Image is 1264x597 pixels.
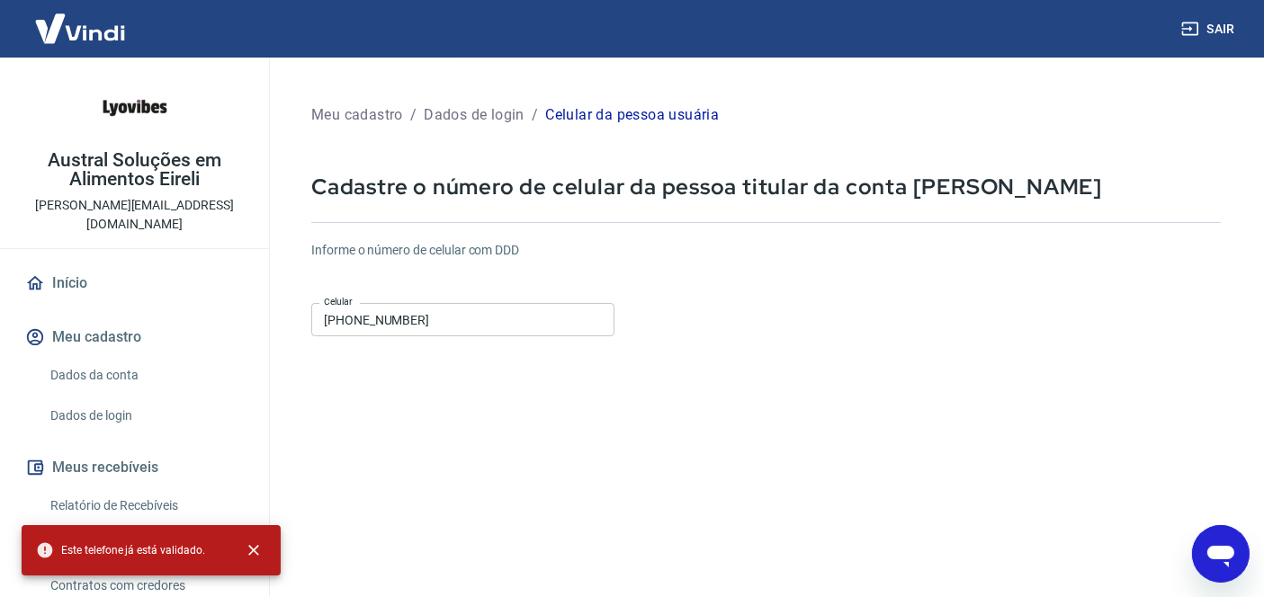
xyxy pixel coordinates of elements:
a: Início [22,263,247,303]
a: Dados da conta [43,357,247,394]
p: Meu cadastro [311,104,403,126]
p: Celular da pessoa usuária [545,104,719,126]
p: Dados de login [424,104,524,126]
p: [PERSON_NAME][EMAIL_ADDRESS][DOMAIN_NAME] [14,196,255,234]
img: Vindi [22,1,139,56]
a: Dados de login [43,397,247,434]
p: Austral Soluções em Alimentos Eireli [14,151,255,189]
iframe: Botão para abrir a janela de mensagens [1192,525,1250,583]
img: 49fd407a-231f-4fbe-b3dc-83af9271909d.jpeg [99,72,171,144]
h6: Informe o número de celular com DDD [311,241,1221,260]
p: / [532,104,538,126]
button: Meu cadastro [22,317,247,357]
button: close [234,530,273,570]
span: Este telefone já está validado. [36,541,205,559]
button: Meus recebíveis [22,448,247,487]
p: / [410,104,417,126]
label: Celular [324,295,353,308]
button: Sair [1178,13,1242,46]
p: Cadastre o número de celular da pessoa titular da conta [PERSON_NAME] [311,173,1221,200]
a: Relatório de Recebíveis [43,487,247,524]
